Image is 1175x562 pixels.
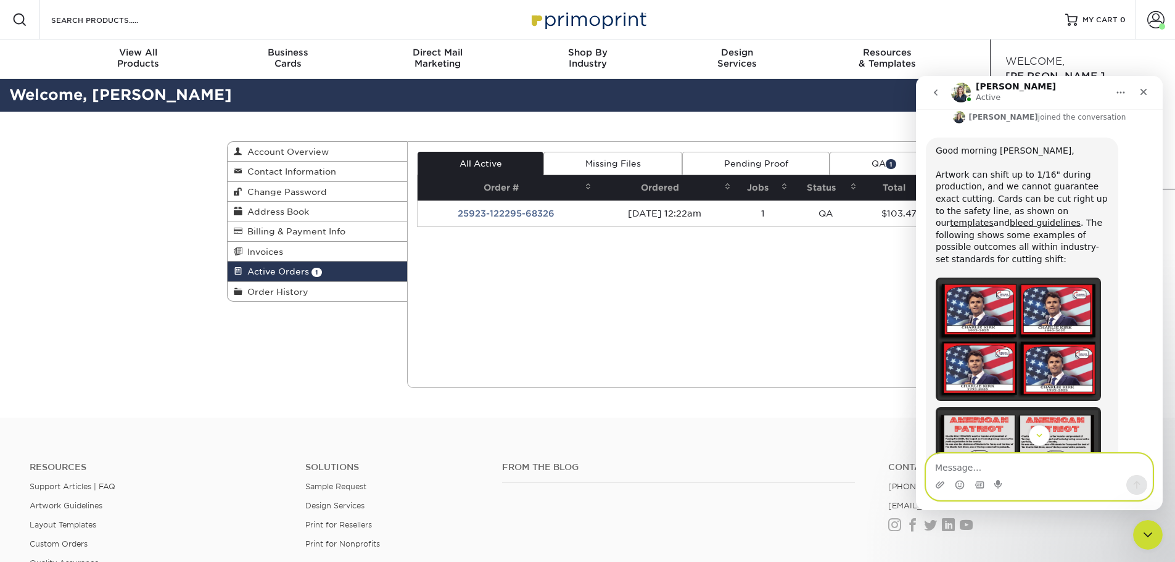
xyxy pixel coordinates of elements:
[305,501,365,510] a: Design Services
[1133,520,1163,550] iframe: Intercom live chat
[595,200,735,226] td: [DATE] 12:22am
[242,226,345,236] span: Billing & Payment Info
[418,200,595,226] td: 25923-122295-68326
[50,12,170,27] input: SEARCH PRODUCTS.....
[305,539,380,548] a: Print for Nonprofits
[513,47,662,69] div: Industry
[886,159,896,168] span: 1
[830,152,938,175] a: QA1
[363,39,513,79] a: Direct MailMarketing
[595,175,735,200] th: Ordered
[513,39,662,79] a: Shop ByIndustry
[242,207,309,217] span: Address Book
[735,175,792,200] th: Jobs
[30,462,287,473] h4: Resources
[682,152,830,175] a: Pending Proof
[39,404,49,414] button: Emoji picker
[735,200,792,226] td: 1
[662,47,812,58] span: Design
[64,47,213,58] span: View All
[34,142,78,152] a: templates
[242,267,309,276] span: Active Orders
[1120,15,1126,24] span: 0
[962,39,1112,79] a: Contact& Support
[213,47,363,69] div: Cards
[242,187,327,197] span: Change Password
[418,175,595,200] th: Order #
[543,152,682,175] a: Missing Files
[210,399,231,419] button: Send a message…
[888,482,965,491] a: [PHONE_NUMBER]
[363,47,513,69] div: Marketing
[10,378,236,399] textarea: Message…
[526,6,649,33] img: Primoprint
[19,404,29,414] button: Upload attachment
[242,287,308,297] span: Order History
[59,404,68,414] button: Gif picker
[228,221,408,241] a: Billing & Payment Info
[228,142,408,162] a: Account Overview
[513,47,662,58] span: Shop By
[30,501,102,510] a: Artwork Guidelines
[791,200,860,226] td: QA
[812,39,962,79] a: Resources& Templates
[1082,15,1118,25] span: MY CART
[888,462,1145,473] a: Contact
[228,182,408,202] a: Change Password
[662,47,812,69] div: Services
[305,520,372,529] a: Print for Resellers
[78,404,88,414] button: Start recording
[228,262,408,281] a: Active Orders 1
[305,482,366,491] a: Sample Request
[64,47,213,69] div: Products
[791,175,860,200] th: Status
[916,76,1163,510] iframe: Intercom live chat
[64,39,213,79] a: View AllProducts
[213,39,363,79] a: BusinessCards
[363,47,513,58] span: Direct Mail
[860,175,938,200] th: Total
[213,47,363,58] span: Business
[113,349,134,370] button: Scroll to bottom
[20,69,192,202] div: Good morning [PERSON_NAME], Artwork can shift up to 1/16" during production, and we cannot guaran...
[962,47,1112,58] span: Contact
[305,462,484,473] h4: Solutions
[662,39,812,79] a: DesignServices
[418,152,543,175] a: All Active
[228,242,408,262] a: Invoices
[228,282,408,301] a: Order History
[888,501,1036,510] a: [EMAIL_ADDRESS][DOMAIN_NAME]
[242,147,329,157] span: Account Overview
[242,247,283,257] span: Invoices
[242,167,336,176] span: Contact Information
[228,202,408,221] a: Address Book
[962,47,1112,69] div: & Support
[1005,70,1105,82] span: [PERSON_NAME]
[812,47,962,58] span: Resources
[812,47,962,69] div: & Templates
[94,142,165,152] a: bleed guidelines
[860,200,938,226] td: $103.47
[228,162,408,181] a: Contact Information
[1005,56,1065,67] span: Welcome,
[311,268,322,277] span: 1
[30,482,115,491] a: Support Articles | FAQ
[502,462,855,473] h4: From the Blog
